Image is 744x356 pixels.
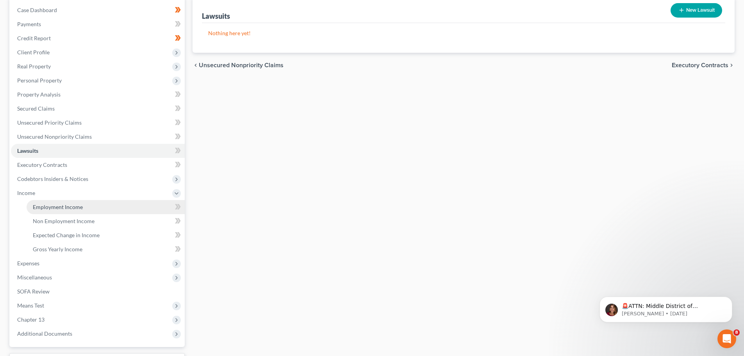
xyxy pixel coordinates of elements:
span: Executory Contracts [17,161,67,168]
span: Chapter 13 [17,316,45,323]
span: Expenses [17,260,39,267]
a: Payments [11,17,185,31]
span: Client Profile [17,49,50,55]
i: chevron_left [193,62,199,68]
iframe: Intercom notifications message [588,280,744,335]
span: Income [17,190,35,196]
span: Unsecured Nonpriority Claims [17,133,92,140]
p: Nothing here yet! [208,29,719,37]
span: 8 [733,329,740,336]
a: SOFA Review [11,284,185,299]
span: Executory Contracts [672,62,728,68]
iframe: Intercom live chat [717,329,736,348]
span: Property Analysis [17,91,61,98]
a: Unsecured Priority Claims [11,116,185,130]
span: Miscellaneous [17,274,52,281]
span: Secured Claims [17,105,55,112]
span: Lawsuits [17,147,38,154]
span: Non Employment Income [33,218,95,224]
span: Means Test [17,302,44,309]
button: New Lawsuit [671,3,722,18]
span: Codebtors Insiders & Notices [17,175,88,182]
span: Employment Income [33,204,83,210]
a: Executory Contracts [11,158,185,172]
span: Unsecured Nonpriority Claims [199,62,284,68]
i: chevron_right [728,62,735,68]
span: Gross Yearly Income [33,246,82,252]
div: Lawsuits [202,11,230,21]
span: Expected Change in Income [33,232,100,238]
a: Lawsuits [11,144,185,158]
a: Property Analysis [11,88,185,102]
a: Case Dashboard [11,3,185,17]
a: Unsecured Nonpriority Claims [11,130,185,144]
button: Executory Contracts chevron_right [672,62,735,68]
a: Expected Change in Income [27,228,185,242]
a: Gross Yearly Income [27,242,185,256]
a: Non Employment Income [27,214,185,228]
span: Additional Documents [17,330,72,337]
button: chevron_left Unsecured Nonpriority Claims [193,62,284,68]
span: SOFA Review [17,288,50,295]
span: Credit Report [17,35,51,41]
span: Unsecured Priority Claims [17,119,82,126]
a: Secured Claims [11,102,185,116]
span: Personal Property [17,77,62,84]
a: Employment Income [27,200,185,214]
span: Real Property [17,63,51,70]
span: Payments [17,21,41,27]
span: Case Dashboard [17,7,57,13]
a: Credit Report [11,31,185,45]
